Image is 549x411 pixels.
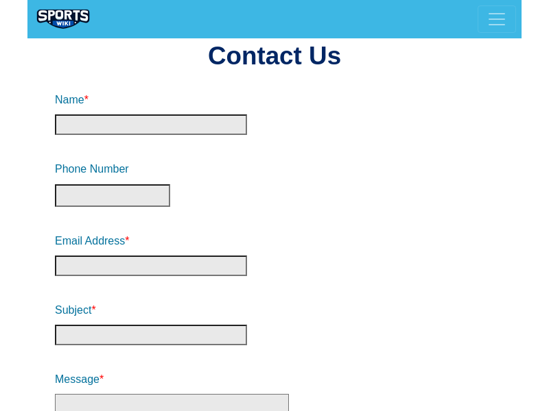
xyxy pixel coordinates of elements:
label: Message [55,370,104,388]
label: Name [55,90,89,109]
label: Phone Number [55,160,129,178]
label: Subject [55,301,96,319]
img: Sports Wiki [36,9,90,29]
h1: Contact Us [55,41,494,71]
label: Email Address [55,232,130,250]
button: Toggle navigation [478,5,516,33]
